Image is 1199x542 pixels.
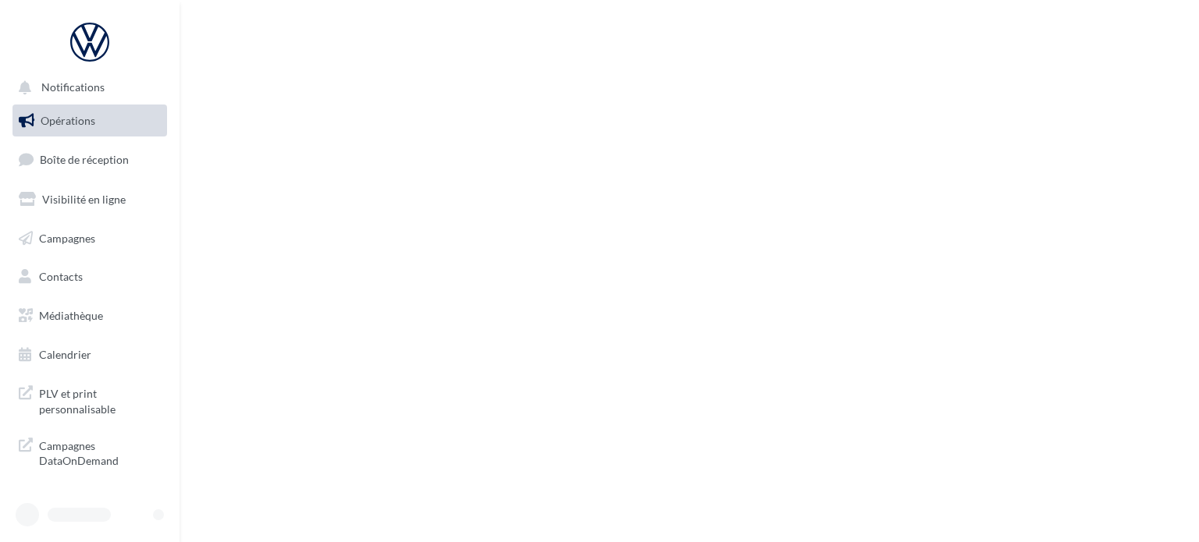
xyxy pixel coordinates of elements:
span: Opérations [41,114,95,127]
a: Opérations [9,105,170,137]
a: Campagnes DataOnDemand [9,429,170,475]
a: Visibilité en ligne [9,183,170,216]
a: Médiathèque [9,299,170,332]
a: Calendrier [9,338,170,371]
span: Campagnes [39,231,95,244]
span: PLV et print personnalisable [39,383,161,416]
span: Calendrier [39,348,91,361]
span: Contacts [39,270,83,283]
span: Campagnes DataOnDemand [39,435,161,469]
a: Campagnes [9,222,170,255]
span: Médiathèque [39,309,103,322]
span: Boîte de réception [40,153,129,166]
span: Notifications [41,81,105,94]
a: PLV et print personnalisable [9,377,170,423]
span: Visibilité en ligne [42,193,126,206]
a: Boîte de réception [9,143,170,176]
a: Contacts [9,260,170,293]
